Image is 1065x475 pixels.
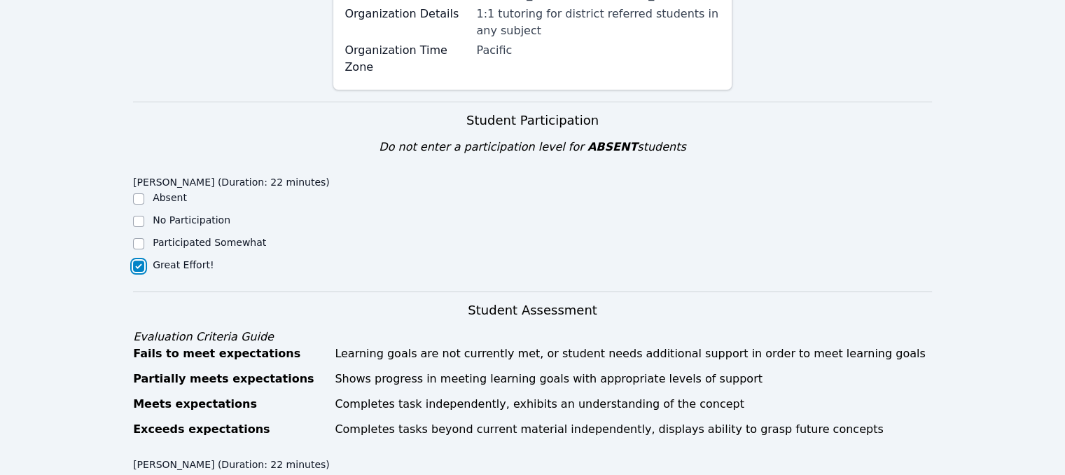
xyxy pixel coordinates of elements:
legend: [PERSON_NAME] (Duration: 22 minutes) [133,170,330,191]
div: 1:1 tutoring for district referred students in any subject [476,6,720,39]
label: Absent [153,192,187,203]
div: Completes task independently, exhibits an understanding of the concept [335,396,932,413]
div: Exceeds expectations [133,421,326,438]
div: Learning goals are not currently met, or student needs additional support in order to meet learni... [335,345,932,362]
div: Pacific [476,42,720,59]
div: Meets expectations [133,396,326,413]
label: Participated Somewhat [153,237,266,248]
label: Organization Details [344,6,468,22]
div: Do not enter a participation level for students [133,139,932,156]
label: Organization Time Zone [344,42,468,76]
div: Fails to meet expectations [133,345,326,362]
div: Shows progress in meeting learning goals with appropriate levels of support [335,371,932,387]
div: Completes tasks beyond current material independently, displays ability to grasp future concepts [335,421,932,438]
label: No Participation [153,214,230,226]
h3: Student Assessment [133,301,932,320]
div: Evaluation Criteria Guide [133,329,932,345]
div: Partially meets expectations [133,371,326,387]
label: Great Effort! [153,259,214,270]
h3: Student Participation [133,111,932,130]
span: ABSENT [587,140,637,153]
legend: [PERSON_NAME] (Duration: 22 minutes) [133,452,330,473]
